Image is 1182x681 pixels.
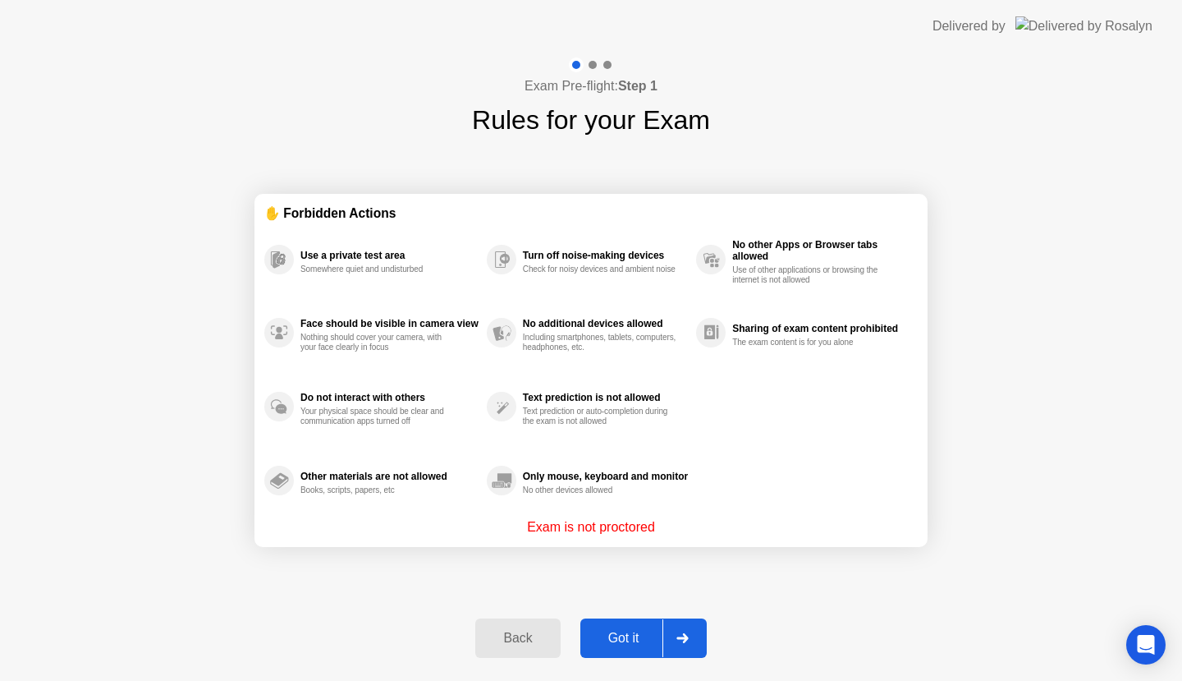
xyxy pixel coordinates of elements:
[1015,16,1152,35] img: Delivered by Rosalyn
[527,518,655,537] p: Exam is not proctored
[523,265,678,274] div: Check for noisy devices and ambient noise
[523,485,678,495] div: No other devices allowed
[580,619,707,658] button: Got it
[300,485,456,495] div: Books, scripts, papers, etc
[585,631,662,646] div: Got it
[523,392,688,403] div: Text prediction is not allowed
[732,338,887,347] div: The exam content is for you alone
[932,16,1006,36] div: Delivered by
[1126,625,1166,665] div: Open Intercom Messenger
[472,100,710,140] h1: Rules for your Exam
[732,323,909,334] div: Sharing of exam content prohibited
[523,318,688,329] div: No additional devices allowed
[732,239,909,262] div: No other Apps or Browser tabs allowed
[300,333,456,352] div: Nothing should cover your camera, with your face clearly in focus
[300,471,479,482] div: Other materials are not allowed
[618,79,657,93] b: Step 1
[523,250,688,261] div: Turn off noise-making devices
[300,265,456,274] div: Somewhere quiet and undisturbed
[523,333,678,352] div: Including smartphones, tablets, computers, headphones, etc.
[264,204,918,223] div: ✋ Forbidden Actions
[732,265,887,285] div: Use of other applications or browsing the internet is not allowed
[300,392,479,403] div: Do not interact with others
[300,407,456,426] div: Your physical space should be clear and communication apps turned off
[300,250,479,261] div: Use a private test area
[300,318,479,329] div: Face should be visible in camera view
[523,407,678,426] div: Text prediction or auto-completion during the exam is not allowed
[525,76,657,96] h4: Exam Pre-flight:
[480,631,555,646] div: Back
[523,471,688,482] div: Only mouse, keyboard and monitor
[475,619,560,658] button: Back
